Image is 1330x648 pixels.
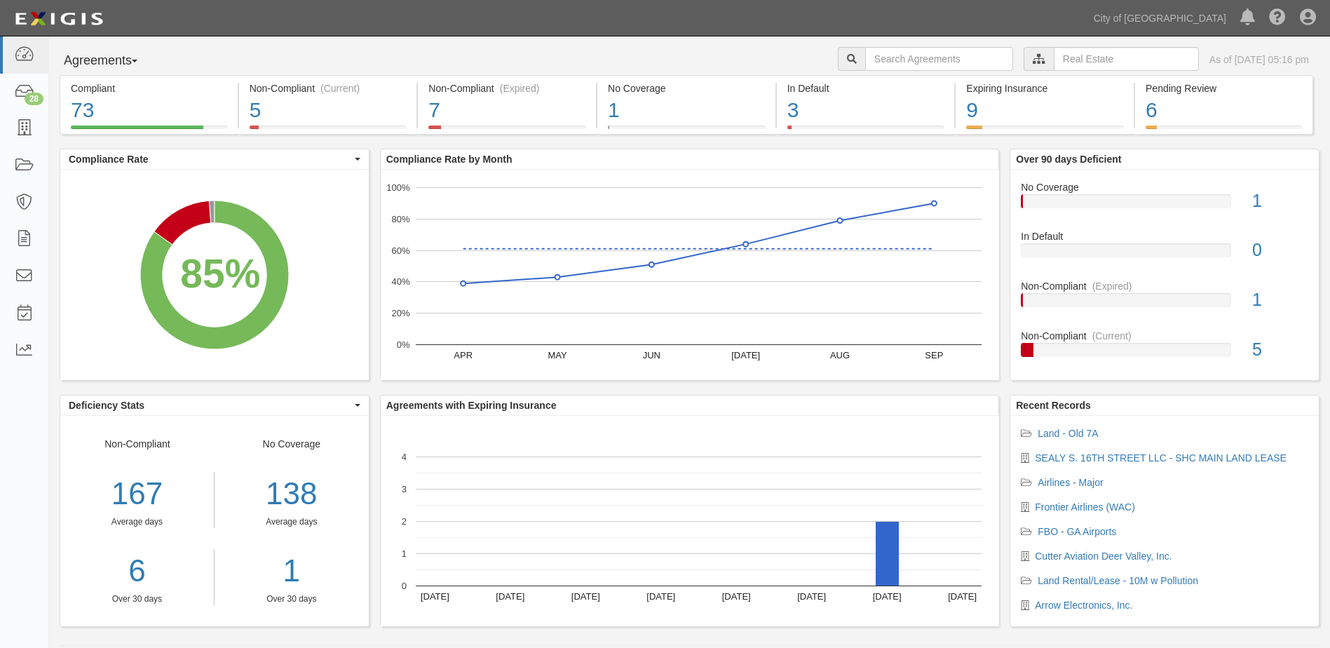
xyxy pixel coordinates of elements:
[428,95,585,126] div: 7
[71,81,227,95] div: Compliant
[381,416,999,626] svg: A chart.
[1269,10,1286,27] i: Help Center - Complianz
[496,591,524,602] text: [DATE]
[948,591,977,602] text: [DATE]
[391,276,409,287] text: 40%
[1209,53,1309,67] div: As of [DATE] 05:16 pm
[642,350,660,360] text: JUN
[865,47,1013,71] input: Search Agreements
[391,245,409,255] text: 60%
[69,152,351,166] span: Compliance Rate
[180,245,260,302] div: 85%
[1242,288,1319,313] div: 1
[787,95,944,126] div: 3
[1242,238,1319,263] div: 0
[571,591,600,602] text: [DATE]
[71,95,227,126] div: 73
[11,6,107,32] img: logo-5460c22ac91f19d4615b14bd174203de0afe785f0fc80cf4dbbc73dc1793850b.png
[60,437,215,605] div: Non-Compliant
[1010,180,1319,194] div: No Coverage
[60,396,369,415] button: Deficiency Stats
[1035,600,1132,611] a: Arrow Electronics, Inc.
[966,95,1123,126] div: 9
[386,400,557,411] b: Agreements with Expiring Insurance
[872,591,901,602] text: [DATE]
[731,350,760,360] text: [DATE]
[925,350,943,360] text: SEP
[391,308,409,318] text: 20%
[608,81,765,95] div: No Coverage
[391,214,409,224] text: 80%
[60,472,214,516] div: 167
[956,126,1134,137] a: Expiring Insurance9
[25,93,43,105] div: 28
[777,126,955,137] a: In Default3
[966,81,1123,95] div: Expiring Insurance
[386,154,513,165] b: Compliance Rate by Month
[69,398,351,412] span: Deficiency Stats
[1038,526,1116,537] a: FBO - GA Airports
[1016,400,1091,411] b: Recent Records
[1038,477,1103,488] a: Airlines - Major
[1010,329,1319,343] div: Non-Compliant
[386,182,410,193] text: 100%
[396,339,409,350] text: 0%
[428,81,585,95] div: Non-Compliant (Expired)
[722,591,751,602] text: [DATE]
[1038,575,1198,586] a: Land Rental/Lease - 10M w Pollution
[225,549,358,593] a: 1
[597,126,775,137] a: No Coverage1
[1146,95,1302,126] div: 6
[1092,329,1132,343] div: (Current)
[60,47,165,75] button: Agreements
[402,516,407,527] text: 2
[1087,4,1233,32] a: City of [GEOGRAPHIC_DATA]
[1135,126,1313,137] a: Pending Review6
[787,81,944,95] div: In Default
[320,81,360,95] div: (Current)
[225,593,358,605] div: Over 30 days
[1038,428,1098,439] a: Land - Old 7A
[1146,81,1302,95] div: Pending Review
[215,437,369,605] div: No Coverage
[250,81,407,95] div: Non-Compliant (Current)
[1010,279,1319,293] div: Non-Compliant
[402,484,407,494] text: 3
[402,452,407,462] text: 4
[830,350,850,360] text: AUG
[1016,154,1121,165] b: Over 90 days Deficient
[1021,180,1308,230] a: No Coverage1
[60,549,214,593] a: 6
[60,170,369,380] div: A chart.
[418,126,596,137] a: Non-Compliant(Expired)7
[1054,47,1199,71] input: Real Estate
[454,350,473,360] text: APR
[548,350,567,360] text: MAY
[500,81,540,95] div: (Expired)
[1035,501,1135,513] a: Frontier Airlines (WAC)
[250,95,407,126] div: 5
[60,149,369,169] button: Compliance Rate
[402,581,407,591] text: 0
[60,126,238,137] a: Compliant73
[239,126,417,137] a: Non-Compliant(Current)5
[1035,452,1287,464] a: SEALY S. 16TH STREET LLC - SHC MAIN LAND LEASE
[646,591,675,602] text: [DATE]
[225,516,358,528] div: Average days
[60,516,214,528] div: Average days
[1242,189,1319,214] div: 1
[225,472,358,516] div: 138
[1021,229,1308,279] a: In Default0
[1021,329,1308,368] a: Non-Compliant(Current)5
[381,170,999,380] svg: A chart.
[1010,229,1319,243] div: In Default
[402,548,407,559] text: 1
[421,591,449,602] text: [DATE]
[1092,279,1132,293] div: (Expired)
[1021,279,1308,329] a: Non-Compliant(Expired)1
[797,591,826,602] text: [DATE]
